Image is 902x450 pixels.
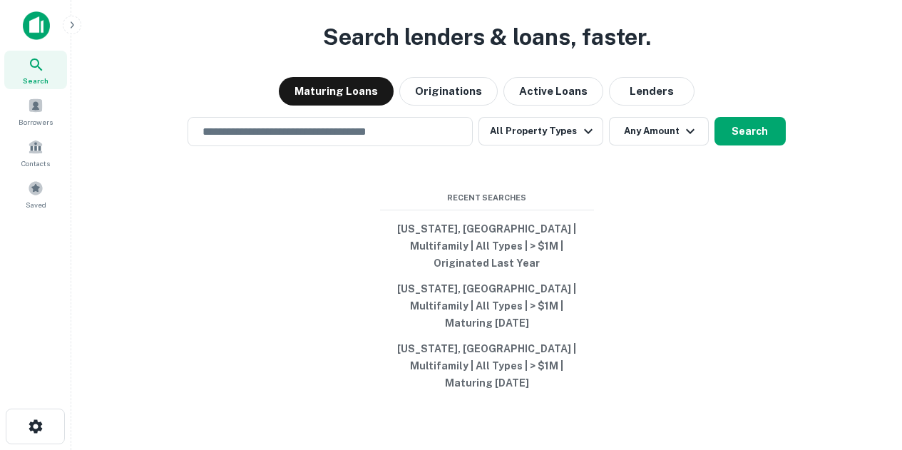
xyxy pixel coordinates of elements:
[279,77,394,106] button: Maturing Loans
[478,117,603,145] button: All Property Types
[4,51,67,89] a: Search
[399,77,498,106] button: Originations
[380,276,594,336] button: [US_STATE], [GEOGRAPHIC_DATA] | Multifamily | All Types | > $1M | Maturing [DATE]
[21,158,50,169] span: Contacts
[4,175,67,213] a: Saved
[26,199,46,210] span: Saved
[380,336,594,396] button: [US_STATE], [GEOGRAPHIC_DATA] | Multifamily | All Types | > $1M | Maturing [DATE]
[323,20,651,54] h3: Search lenders & loans, faster.
[4,133,67,172] a: Contacts
[380,192,594,204] span: Recent Searches
[609,117,709,145] button: Any Amount
[4,92,67,131] a: Borrowers
[831,336,902,404] iframe: Chat Widget
[23,75,48,86] span: Search
[19,116,53,128] span: Borrowers
[609,77,695,106] button: Lenders
[503,77,603,106] button: Active Loans
[714,117,786,145] button: Search
[23,11,50,40] img: capitalize-icon.png
[380,216,594,276] button: [US_STATE], [GEOGRAPHIC_DATA] | Multifamily | All Types | > $1M | Originated Last Year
